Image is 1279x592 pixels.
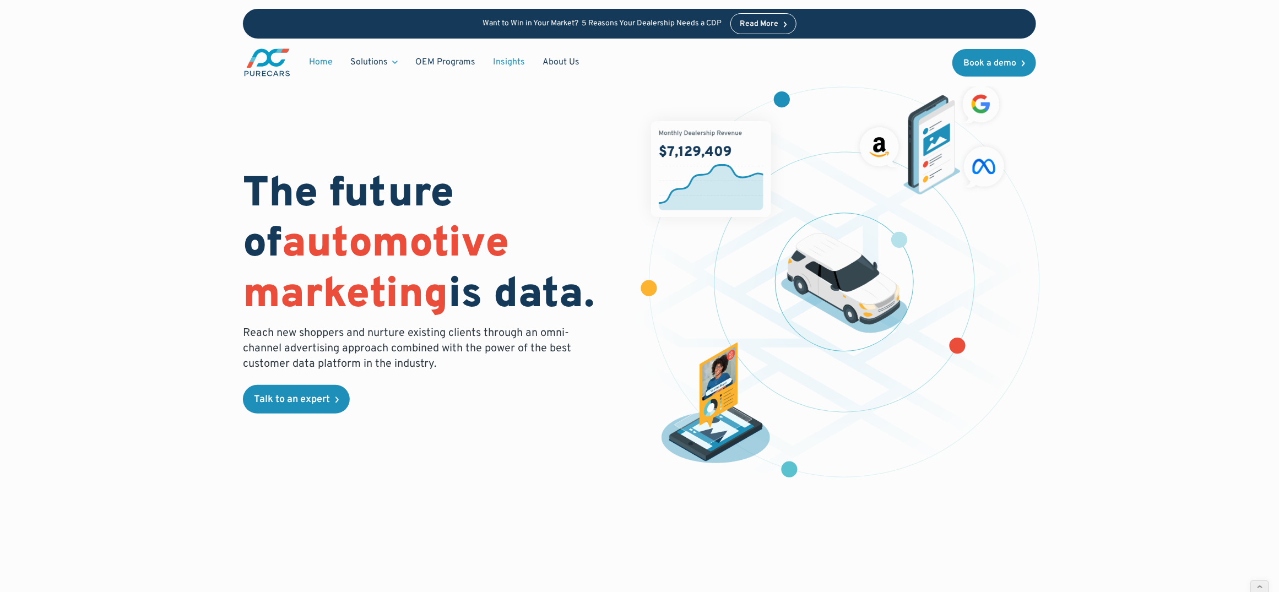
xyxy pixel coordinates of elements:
div: Solutions [350,56,388,68]
a: Talk to an expert [243,385,350,414]
h1: The future of is data. [243,170,626,321]
a: OEM Programs [407,52,484,73]
img: persona of a buyer [653,343,778,467]
a: About Us [534,52,588,73]
a: Read More [730,13,796,34]
img: chart showing monthly dealership revenue of $7m [651,121,771,217]
img: purecars logo [243,47,291,78]
div: Book a demo [963,59,1016,68]
a: Insights [484,52,534,73]
div: Solutions [342,52,407,73]
p: Reach new shoppers and nurture existing clients through an omni-channel advertising approach comb... [243,325,578,372]
div: Read More [740,20,778,28]
img: illustration of a vehicle [781,233,908,333]
p: Want to Win in Your Market? 5 Reasons Your Dealership Needs a CDP [483,19,722,29]
div: Talk to an expert [254,395,330,405]
a: main [243,47,291,78]
img: ads on social media and advertising partners [854,80,1010,195]
a: Book a demo [952,49,1036,77]
a: Home [300,52,342,73]
span: automotive marketing [243,219,509,322]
